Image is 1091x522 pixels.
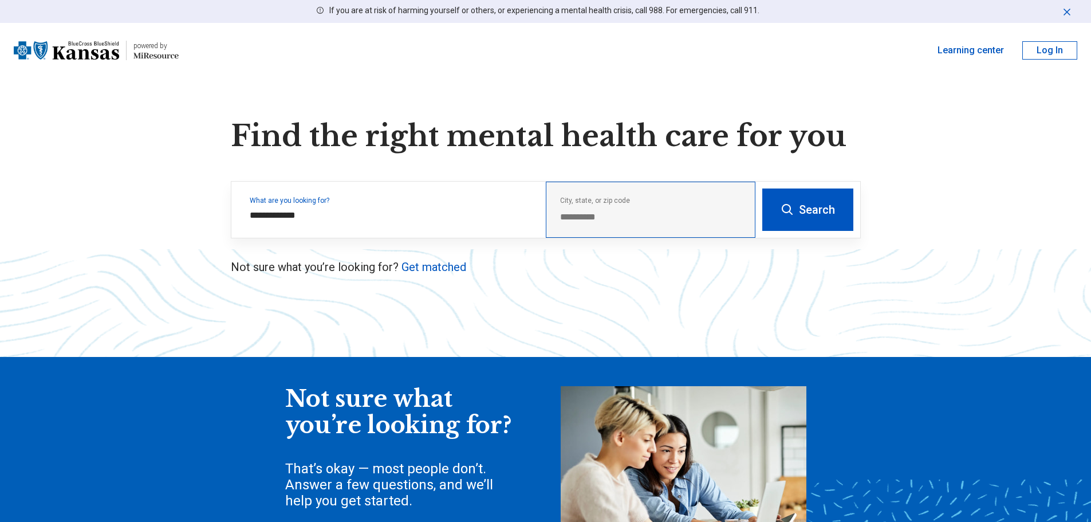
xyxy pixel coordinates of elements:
a: Get matched [401,260,466,274]
button: Log In [1022,41,1077,60]
p: If you are at risk of harming yourself or others, or experiencing a mental health crisis, call 98... [329,5,759,17]
a: Learning center [938,44,1004,57]
label: What are you looking for? [250,197,532,204]
img: Blue Cross Blue Shield Kansas [14,37,119,64]
div: powered by [133,41,179,51]
button: Search [762,189,853,231]
a: Blue Cross Blue Shield Kansaspowered by [14,37,179,64]
p: Not sure what you’re looking for? [231,259,861,275]
div: Not sure what you’re looking for? [285,386,514,438]
button: Dismiss [1061,5,1073,18]
h1: Find the right mental health care for you [231,119,861,154]
div: That’s okay — most people don’t. Answer a few questions, and we’ll help you get started. [285,461,514,509]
